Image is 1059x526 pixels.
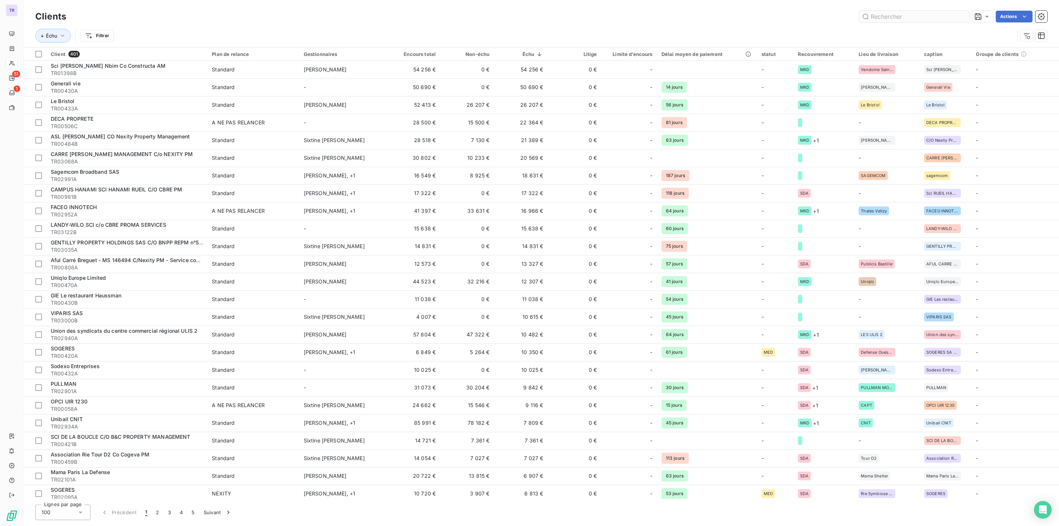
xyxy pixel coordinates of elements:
td: 10 025 € [494,361,548,379]
span: FACEO INNOTECH [51,204,97,210]
td: 0 € [440,290,494,308]
span: - [762,261,764,267]
span: GENTILLY PROPERTY HOLDINGS SAS C/O BNP PARIBAS REPM [926,244,959,248]
span: - [976,261,978,267]
div: Standard [212,101,235,109]
td: 14 831 € [494,237,548,255]
span: - [859,190,861,196]
span: + 1 [813,137,819,144]
span: - [976,331,978,338]
span: [PERSON_NAME] [304,261,347,267]
span: Sci RUEIL HANAMI [926,191,959,195]
span: - [650,260,652,268]
span: 401 [68,51,80,57]
span: - [650,296,652,303]
td: 33 631 € [440,202,494,220]
span: - [650,331,652,338]
span: + 1 [813,331,819,339]
td: 0 € [440,78,494,96]
span: - [976,155,978,161]
span: Generali Vie [926,85,950,89]
div: [PERSON_NAME] , + 1 [304,190,382,197]
span: - [304,84,306,90]
span: - [650,66,652,73]
span: - [762,102,764,108]
td: 54 256 € [494,61,548,78]
td: 0 € [548,131,601,149]
button: Filtrer [80,30,114,42]
span: VIPARIS SAS [926,315,952,319]
span: MKD [800,332,809,337]
span: 41 jours [662,276,687,287]
span: TR00506C [51,123,203,130]
span: Sodexo Entreprises [51,363,100,369]
td: 0 € [548,361,601,379]
span: AFUL CARRE BREGUET [926,262,959,266]
div: Standard [212,172,235,179]
td: 14 831 € [386,237,440,255]
span: Uniqlo [861,279,874,284]
span: SAGEMCOM [861,173,885,178]
td: 9 842 € [494,379,548,396]
span: TR00420A [51,352,203,360]
span: Sagemcom Broadband SAS [51,169,119,175]
span: Échu [46,33,57,39]
span: 63 jours [662,135,688,146]
td: 0 € [548,308,601,326]
td: 12 307 € [494,273,548,290]
span: LES ULIS 2 [861,332,883,337]
span: - [976,84,978,90]
td: 50 690 € [494,78,548,96]
span: SOGERES [51,345,75,352]
td: 10 350 € [494,343,548,361]
span: 54 jours [662,294,688,305]
td: 47 322 € [440,326,494,343]
td: 0 € [548,61,601,78]
td: 10 025 € [386,361,440,379]
span: - [762,278,764,285]
span: - [976,278,978,285]
td: 41 397 € [386,202,440,220]
td: 50 690 € [386,78,440,96]
span: Uniqlo Europe Limited [51,275,106,281]
span: - [976,367,978,373]
td: 30 204 € [440,379,494,396]
span: sagemcom [926,173,948,178]
td: 18 631 € [494,167,548,184]
span: 60 jours [662,223,688,234]
div: Encours total [391,51,436,57]
td: 4 007 € [386,308,440,326]
div: caption [924,51,967,57]
span: 64 jours [662,329,688,340]
span: - [859,119,861,126]
span: - [976,119,978,126]
div: [PERSON_NAME] , + 1 [304,207,382,215]
span: 61 jours [662,347,687,358]
td: 10 233 € [440,149,494,167]
span: 45 jours [662,311,688,322]
td: 13 327 € [494,255,548,273]
span: Le Bristol [861,103,880,107]
span: - [976,66,978,73]
div: Standard [212,84,235,91]
div: TR [6,4,18,16]
span: TR00484B [51,140,203,148]
td: 5 264 € [440,343,494,361]
div: Standard [212,154,235,162]
div: [PERSON_NAME] , + 1 [304,349,382,356]
td: 0 € [548,202,601,220]
td: 16 966 € [494,202,548,220]
span: - [762,314,764,320]
span: - [304,119,306,126]
span: Sixtine [PERSON_NAME] [304,314,365,320]
td: 0 € [548,78,601,96]
td: 15 638 € [494,220,548,237]
span: [PERSON_NAME] Et [PERSON_NAME] [861,368,893,372]
span: - [976,225,978,232]
span: - [650,119,652,126]
td: 17 322 € [494,184,548,202]
span: - [650,84,652,91]
td: 0 € [548,149,601,167]
span: - [976,172,978,179]
td: 26 207 € [494,96,548,114]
